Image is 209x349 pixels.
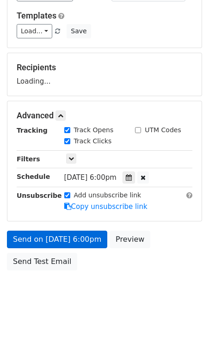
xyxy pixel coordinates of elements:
[110,231,150,248] a: Preview
[145,125,181,135] label: UTM Codes
[17,173,50,180] strong: Schedule
[163,305,209,349] iframe: Chat Widget
[7,231,107,248] a: Send on [DATE] 6:00pm
[74,190,141,200] label: Add unsubscribe link
[17,24,52,38] a: Load...
[17,192,62,199] strong: Unsubscribe
[17,110,192,121] h5: Advanced
[64,173,117,182] span: [DATE] 6:00pm
[17,127,48,134] strong: Tracking
[74,125,114,135] label: Track Opens
[17,62,192,73] h5: Recipients
[67,24,91,38] button: Save
[74,136,112,146] label: Track Clicks
[7,253,77,270] a: Send Test Email
[17,62,192,86] div: Loading...
[17,155,40,163] strong: Filters
[17,11,56,20] a: Templates
[64,202,148,211] a: Copy unsubscribe link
